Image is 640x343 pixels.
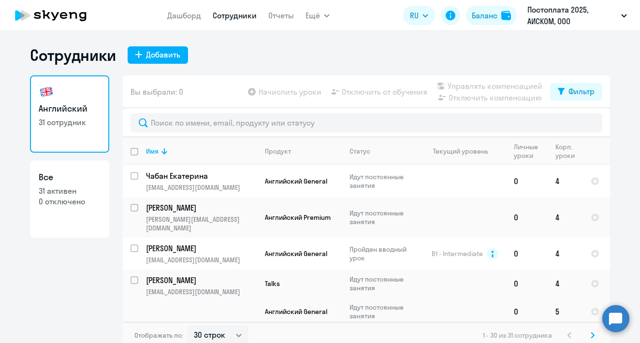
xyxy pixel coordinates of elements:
[432,249,483,258] span: B1 - Intermediate
[523,4,632,27] button: Постоплата 2025, АИСКОМ, ООО
[506,197,548,238] td: 0
[146,287,257,296] p: [EMAIL_ADDRESS][DOMAIN_NAME]
[146,275,257,286] a: [PERSON_NAME]
[30,160,109,238] a: Все31 активен0 отключено
[146,147,159,156] div: Имя
[213,11,257,20] a: Сотрудники
[548,270,583,298] td: 4
[268,11,294,20] a: Отчеты
[131,113,602,132] input: Поиск по имени, email, продукту или статусу
[167,11,201,20] a: Дашборд
[349,275,416,292] p: Идут постоянные занятия
[146,215,257,232] p: [PERSON_NAME][EMAIL_ADDRESS][DOMAIN_NAME]
[548,298,583,326] td: 5
[527,4,617,27] p: Постоплата 2025, АИСКОМ, ООО
[506,238,548,270] td: 0
[146,256,257,264] p: [EMAIL_ADDRESS][DOMAIN_NAME]
[265,279,280,288] span: Talks
[39,102,101,115] h3: Английский
[506,165,548,197] td: 0
[403,6,435,25] button: RU
[39,196,101,207] p: 0 отключено
[349,245,416,262] p: Пройден вводный урок
[146,202,255,213] p: [PERSON_NAME]
[39,186,101,196] p: 31 активен
[265,307,327,316] span: Английский General
[349,303,416,320] p: Идут постоянные занятия
[128,46,188,64] button: Добавить
[483,331,552,340] span: 1 - 30 из 31 сотрудника
[433,147,488,156] div: Текущий уровень
[349,147,370,156] div: Статус
[265,177,327,186] span: Английский General
[305,6,330,25] button: Ещё
[550,83,602,100] button: Фильтр
[131,86,183,98] span: Вы выбрали: 0
[472,10,497,21] div: Баланс
[568,86,595,97] div: Фильтр
[548,197,583,238] td: 4
[146,171,257,181] a: Чабан Екатерина
[146,243,257,254] a: [PERSON_NAME]
[134,331,183,340] span: Отображать по:
[410,10,419,21] span: RU
[39,171,101,184] h3: Все
[146,49,180,60] div: Добавить
[349,209,416,226] p: Идут постоянные занятия
[506,298,548,326] td: 0
[146,275,255,286] p: [PERSON_NAME]
[146,147,257,156] div: Имя
[349,172,416,190] p: Идут постоянные занятия
[506,270,548,298] td: 0
[146,243,255,254] p: [PERSON_NAME]
[265,147,291,156] div: Продукт
[265,249,327,258] span: Английский General
[466,6,517,25] button: Балансbalance
[30,75,109,153] a: Английский31 сотрудник
[305,10,320,21] span: Ещё
[146,171,255,181] p: Чабан Екатерина
[146,183,257,192] p: [EMAIL_ADDRESS][DOMAIN_NAME]
[265,213,331,222] span: Английский Premium
[39,84,54,100] img: english
[30,45,116,65] h1: Сотрудники
[548,238,583,270] td: 4
[39,117,101,128] p: 31 сотрудник
[501,11,511,20] img: balance
[146,202,257,213] a: [PERSON_NAME]
[514,143,547,160] div: Личные уроки
[555,143,582,160] div: Корп. уроки
[548,165,583,197] td: 4
[424,147,506,156] div: Текущий уровень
